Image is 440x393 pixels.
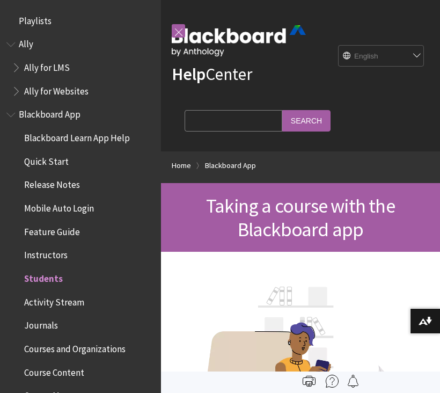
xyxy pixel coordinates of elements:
[24,152,69,167] span: Quick Start
[24,270,63,284] span: Students
[19,35,33,50] span: Ally
[347,375,360,388] img: Follow this page
[19,106,80,120] span: Blackboard App
[6,12,155,30] nav: Book outline for Playlists
[339,46,424,67] select: Site Language Selector
[206,193,395,242] span: Taking a course with the Blackboard app
[24,199,94,214] span: Mobile Auto Login
[6,35,155,100] nav: Book outline for Anthology Ally Help
[172,25,306,56] img: Blackboard by Anthology
[24,363,84,378] span: Course Content
[172,159,191,172] a: Home
[24,293,84,308] span: Activity Stream
[282,110,331,131] input: Search
[24,246,68,261] span: Instructors
[24,129,130,143] span: Blackboard Learn App Help
[172,63,206,85] strong: Help
[172,63,252,85] a: HelpCenter
[24,59,70,73] span: Ally for LMS
[24,82,89,97] span: Ally for Websites
[24,176,80,191] span: Release Notes
[303,375,316,388] img: Print
[24,317,58,331] span: Journals
[326,375,339,388] img: More help
[19,12,52,26] span: Playlists
[24,340,126,354] span: Courses and Organizations
[24,223,80,237] span: Feature Guide
[205,159,256,172] a: Blackboard App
